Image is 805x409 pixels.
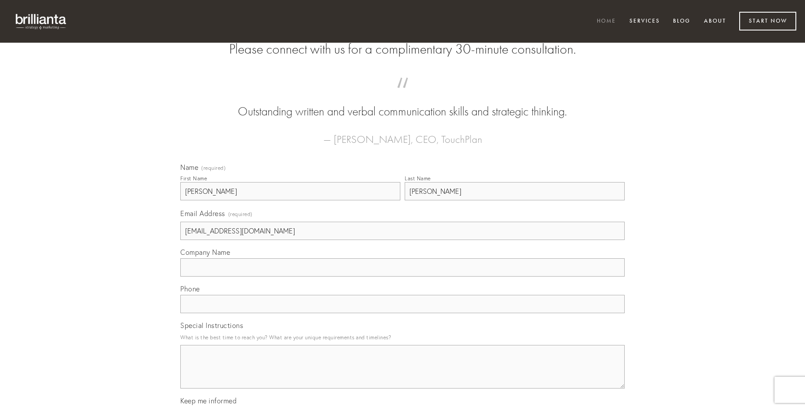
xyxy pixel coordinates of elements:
[180,331,625,343] p: What is the best time to reach you? What are your unique requirements and timelines?
[180,321,243,330] span: Special Instructions
[667,14,696,29] a: Blog
[228,208,253,220] span: (required)
[201,166,226,171] span: (required)
[591,14,622,29] a: Home
[180,175,207,182] div: First Name
[624,14,666,29] a: Services
[739,12,796,30] a: Start Now
[194,120,611,148] figcaption: — [PERSON_NAME], CEO, TouchPlan
[180,396,237,405] span: Keep me informed
[194,86,611,120] blockquote: Outstanding written and verbal communication skills and strategic thinking.
[180,41,625,57] h2: Please connect with us for a complimentary 30-minute consultation.
[180,209,225,218] span: Email Address
[698,14,732,29] a: About
[180,163,198,172] span: Name
[180,284,200,293] span: Phone
[180,248,230,257] span: Company Name
[194,86,611,103] span: “
[405,175,431,182] div: Last Name
[9,9,74,34] img: brillianta - research, strategy, marketing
